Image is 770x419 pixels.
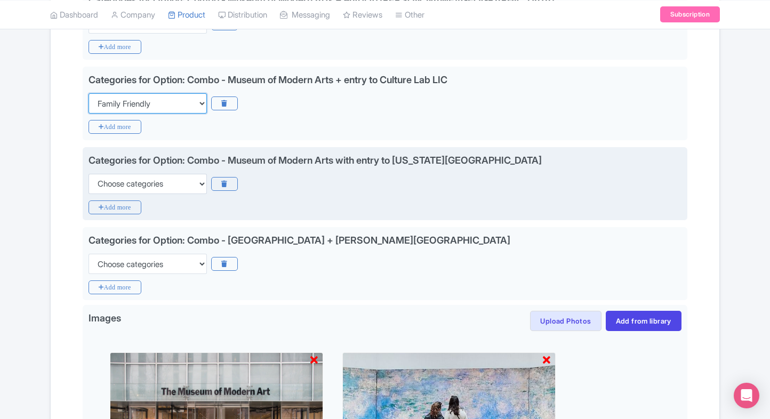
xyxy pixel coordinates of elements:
a: Subscription [660,6,720,22]
span: Images [89,311,121,328]
button: Upload Photos [530,311,601,331]
div: Categories for Option: Combo - Museum of Modern Arts with entry to [US_STATE][GEOGRAPHIC_DATA] [89,155,542,166]
div: Open Intercom Messenger [734,383,759,408]
i: Add more [89,120,141,134]
div: Categories for Option: Combo - Museum of Modern Arts + entry to Culture Lab LIC [89,74,447,85]
div: Categories for Option: Combo - [GEOGRAPHIC_DATA] + [PERSON_NAME][GEOGRAPHIC_DATA] [89,235,510,246]
a: Add from library [606,311,681,331]
i: Add more [89,280,141,294]
i: Add more [89,200,141,214]
i: Add more [89,40,141,54]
